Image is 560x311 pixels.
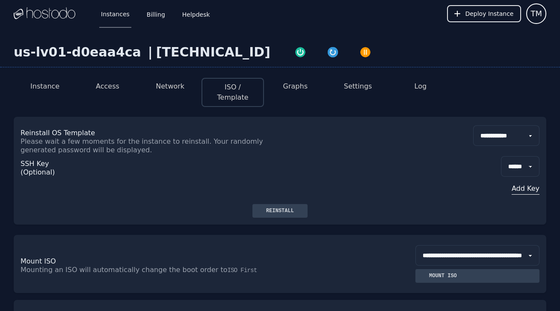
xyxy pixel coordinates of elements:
[209,82,256,103] button: ISO / Template
[359,46,371,58] img: Power Off
[21,137,280,154] p: Please wait a few moments for the instance to reinstall. Your randomly generated password will be...
[14,44,145,60] div: us-lv01-d0eaa4ca
[30,81,59,92] button: Instance
[422,272,464,279] div: Mount ISO
[96,81,119,92] button: Access
[415,81,427,92] button: Log
[349,44,382,58] button: Power Off
[317,44,349,58] button: Restart
[227,267,257,274] span: ISO First
[14,7,75,20] img: Logo
[294,46,306,58] img: Power On
[21,257,280,266] p: Mount ISO
[447,5,521,22] button: Deploy Instance
[344,81,372,92] button: Settings
[156,44,270,60] div: [TECHNICAL_ID]
[327,46,339,58] img: Restart
[259,207,301,214] div: Reinstall
[283,81,308,92] button: Graphs
[526,3,546,24] button: User menu
[21,160,53,177] p: SSH Key (Optional)
[21,266,280,274] p: Mounting an ISO will automatically change the boot order to
[252,204,308,218] button: Reinstall
[465,9,513,18] span: Deploy Instance
[21,129,280,137] p: Reinstall OS Template
[145,44,156,60] div: |
[530,8,542,20] span: TM
[156,81,184,92] button: Network
[284,44,317,58] button: Power On
[501,184,539,194] button: Add Key
[415,269,539,283] button: Mount ISO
